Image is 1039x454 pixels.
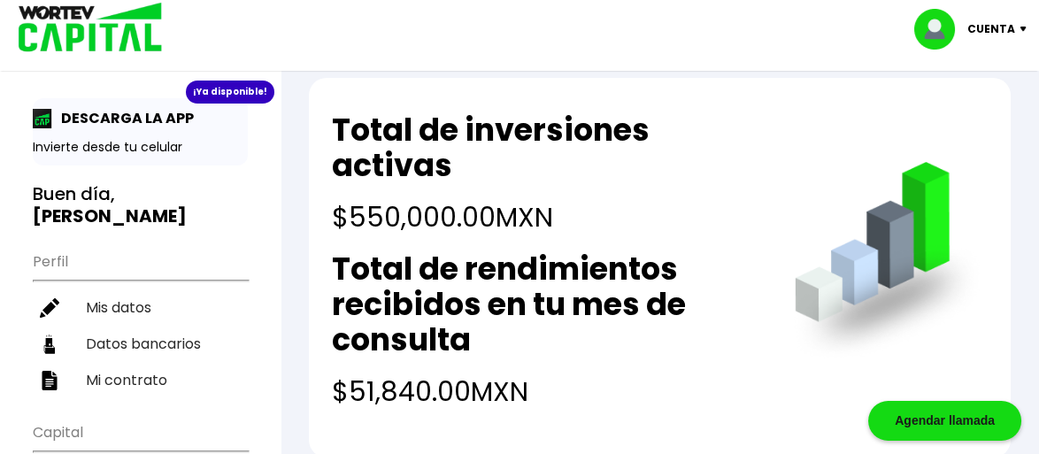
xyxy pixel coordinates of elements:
[332,372,759,412] h4: $51,840.00 MXN
[967,16,1015,42] p: Cuenta
[33,362,248,398] a: Mi contrato
[40,298,59,318] img: editar-icon.952d3147.svg
[33,289,248,326] a: Mis datos
[787,162,988,363] img: grafica.516fef24.png
[868,401,1021,441] div: Agendar llamada
[33,326,248,362] a: Datos bancarios
[914,9,967,50] img: profile-image
[52,107,194,129] p: DESCARGA LA APP
[33,183,248,227] h3: Buen día,
[332,251,759,358] h2: Total de rendimientos recibidos en tu mes de consulta
[33,138,248,157] p: Invierte desde tu celular
[33,242,248,398] ul: Perfil
[40,335,59,354] img: datos-icon.10cf9172.svg
[33,204,187,228] b: [PERSON_NAME]
[1015,27,1039,32] img: icon-down
[40,371,59,390] img: contrato-icon.f2db500c.svg
[332,197,759,237] h4: $550,000.00 MXN
[33,109,52,128] img: app-icon
[332,112,759,183] h2: Total de inversiones activas
[186,81,274,104] div: ¡Ya disponible!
